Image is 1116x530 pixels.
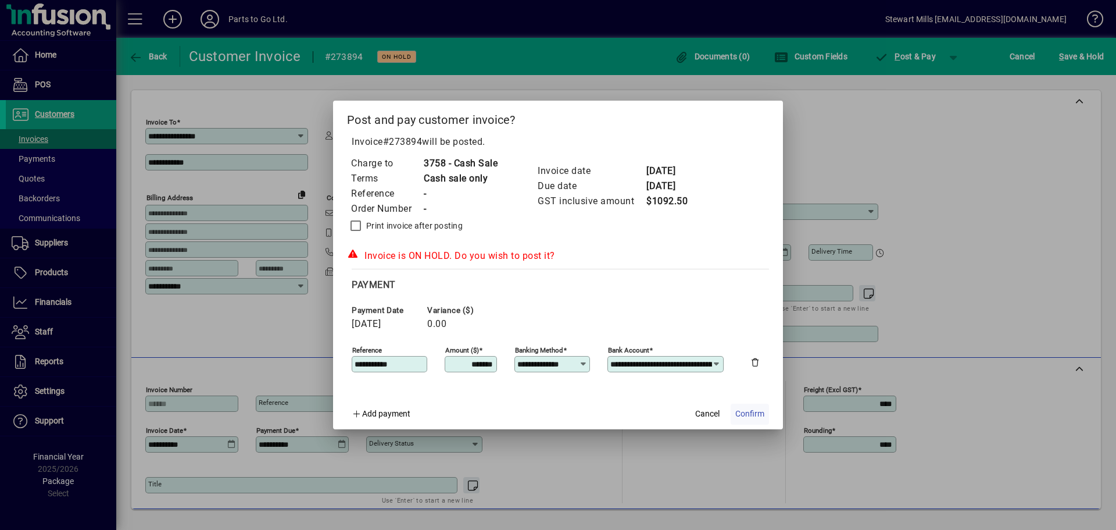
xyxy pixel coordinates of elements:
[608,346,649,354] mat-label: Bank Account
[445,346,479,354] mat-label: Amount ($)
[350,201,423,216] td: Order Number
[352,279,396,290] span: Payment
[347,249,769,263] div: Invoice is ON HOLD. Do you wish to post it?
[695,408,720,420] span: Cancel
[423,186,498,201] td: -
[423,156,498,171] td: 3758 - Cash Sale
[350,156,423,171] td: Charge to
[537,163,646,179] td: Invoice date
[537,194,646,209] td: GST inclusive amount
[350,186,423,201] td: Reference
[362,409,410,418] span: Add payment
[646,179,692,194] td: [DATE]
[427,306,497,315] span: Variance ($)
[646,194,692,209] td: $1092.50
[646,163,692,179] td: [DATE]
[427,319,446,329] span: 0.00
[350,171,423,186] td: Terms
[537,179,646,194] td: Due date
[352,346,382,354] mat-label: Reference
[383,136,423,147] span: #273894
[731,404,769,425] button: Confirm
[423,201,498,216] td: -
[364,220,463,232] label: Print invoice after posting
[352,319,381,329] span: [DATE]
[735,408,764,420] span: Confirm
[689,404,726,425] button: Cancel
[333,101,783,134] h2: Post and pay customer invoice?
[352,306,421,315] span: Payment date
[347,404,415,425] button: Add payment
[347,135,769,149] p: Invoice will be posted .
[423,171,498,186] td: Cash sale only
[515,346,563,354] mat-label: Banking method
